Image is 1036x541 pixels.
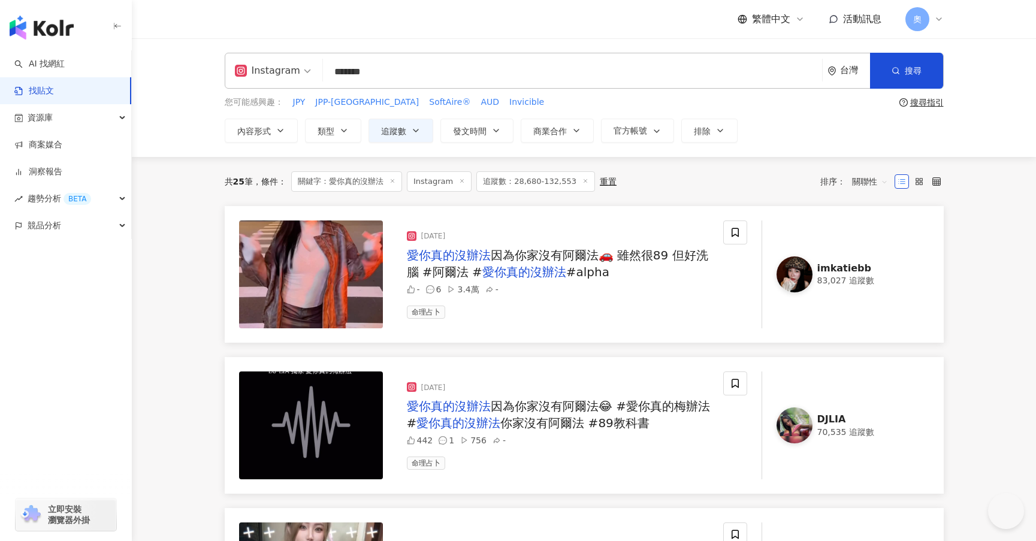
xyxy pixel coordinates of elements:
span: like [407,436,415,445]
span: JPP-[GEOGRAPHIC_DATA] [315,96,419,108]
div: - [493,436,506,445]
span: 趨勢分析 [28,185,91,212]
span: 你家沒有阿爾法 #89教科書 [500,416,650,430]
span: 命理占卜 [407,306,445,319]
span: 25 [233,177,244,186]
div: Instagram [235,61,300,80]
div: BETA [64,193,91,205]
span: 追蹤數 [381,126,406,136]
div: 83,027 追蹤數 [817,275,915,287]
div: [DATE] [421,231,446,241]
span: 您可能感興趣： [225,96,283,108]
span: AUD [481,96,499,108]
button: SoftAire® [428,96,471,109]
button: JPY [292,96,306,109]
span: 排除 [694,126,711,136]
span: Instagram [407,171,472,192]
span: 內容形式 [237,126,271,136]
span: message [426,285,434,294]
span: 活動訊息 [843,13,881,25]
button: AUD [480,96,500,109]
span: 搜尋 [905,66,922,75]
div: 排序： [820,172,895,191]
span: 命理占卜 [407,457,445,470]
button: 追蹤數 [369,119,433,143]
span: SoftAire® [429,96,470,108]
div: imkatiebb [817,262,915,275]
div: 3.4萬 [447,285,479,294]
span: 類型 [318,126,334,136]
span: JPY [293,96,306,108]
span: question-circle [899,98,908,107]
button: 內容形式 [225,119,298,143]
div: 756 [460,436,487,445]
a: 洞察報告 [14,166,62,178]
span: #alpha [566,265,609,279]
div: 台灣 [840,65,870,75]
a: 商案媒合 [14,139,62,151]
div: 70,535 追蹤數 [817,427,915,439]
div: DJLIA [817,413,915,426]
span: 因為你家沒有阿爾法😂 #愛你真的梅辦法 # [407,399,710,430]
span: environment [827,67,836,75]
img: post-image [239,220,383,328]
mark: 愛你真的沒辦法 [482,265,566,279]
img: KOL Avatar [777,407,813,443]
div: [DATE] [421,383,446,393]
div: - [407,285,420,294]
iframe: Help Scout Beacon - Open [988,493,1024,529]
div: 搜尋指引 [910,98,944,107]
a: chrome extension立即安裝 瀏覽器外掛 [16,498,116,531]
div: 重置 [600,177,617,186]
img: logo [10,16,74,40]
div: 共 筆 [225,177,253,186]
a: searchAI 找網紅 [14,58,65,70]
img: post-image [239,371,383,479]
span: 發文時間 [453,126,487,136]
button: 發文時間 [440,119,514,143]
div: 6 [426,285,442,294]
div: - [485,285,499,294]
img: chrome extension [19,505,43,524]
button: 搜尋 [870,53,943,89]
mark: 愛你真的沒辦法 [416,416,500,430]
span: 追蹤數：28,680-132,553 [476,171,595,192]
div: 1 [439,436,454,445]
button: JPP-[GEOGRAPHIC_DATA] [315,96,419,109]
span: 立即安裝 瀏覽器外掛 [48,504,90,525]
button: 商業合作 [521,119,594,143]
span: 條件 ： [253,177,286,186]
span: message [439,436,447,445]
span: 關鍵字：愛你真的沒辦法 [291,171,402,192]
span: 繁體中文 [752,13,790,26]
mark: 愛你真的沒辦法 [407,248,491,262]
span: rise [14,195,23,203]
button: 官方帳號 [601,119,674,143]
span: 商業合作 [533,126,567,136]
span: Invicible [509,96,544,108]
span: 關聯性 [852,172,888,191]
div: 442 [407,436,433,445]
button: Invicible [509,96,545,109]
span: 資源庫 [28,104,53,131]
a: 找貼文 [14,85,54,97]
span: 奧 [913,13,922,26]
mark: 愛你真的沒辦法 [407,399,491,413]
img: KOL Avatar [777,256,813,292]
button: 類型 [305,119,361,143]
span: like [407,285,415,294]
span: 官方帳號 [614,126,647,135]
a: KOL AvatarDJLIA70,535 追蹤數 [762,371,929,479]
span: 因為你家沒有阿爾法🚗 雖然很89 但好洗腦 #阿爾法 # [407,248,708,279]
span: 競品分析 [28,212,61,239]
a: KOL Avatarimkatiebb83,027 追蹤數 [762,220,929,328]
button: 排除 [681,119,738,143]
